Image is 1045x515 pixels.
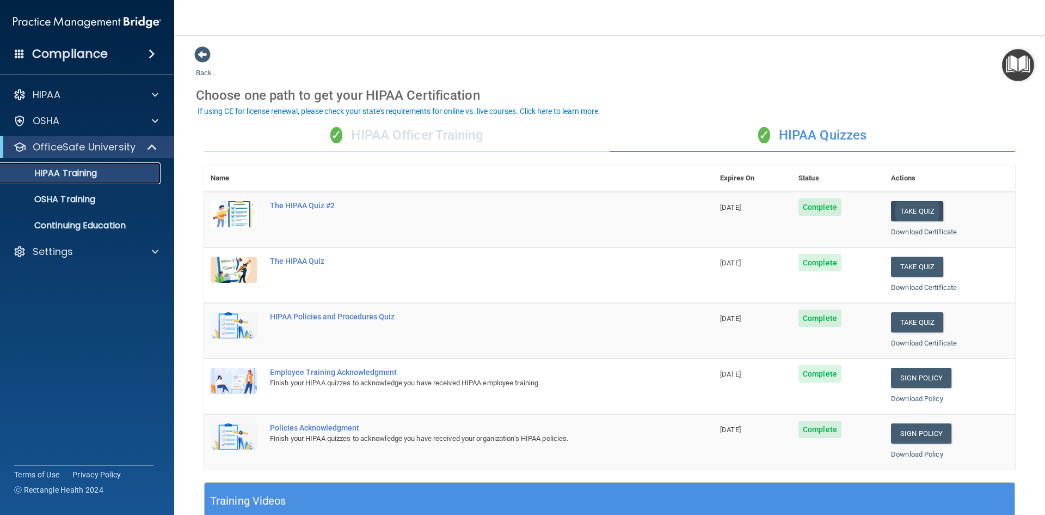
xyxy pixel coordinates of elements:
[891,228,957,236] a: Download Certificate
[33,245,73,258] p: Settings
[7,194,95,205] p: OSHA Training
[884,165,1015,192] th: Actions
[33,141,136,154] p: OfficeSafe University
[891,283,957,292] a: Download Certificate
[196,80,1023,111] div: Choose one path to get your HIPAA Certification
[1002,49,1034,81] button: Open Resource Center
[891,395,943,403] a: Download Policy
[210,492,286,511] h5: Training Videos
[798,310,841,327] span: Complete
[14,484,103,495] span: Ⓒ Rectangle Health 2024
[33,114,60,128] p: OSHA
[798,254,841,271] span: Complete
[14,469,59,480] a: Terms of Use
[32,46,108,62] h4: Compliance
[7,220,156,231] p: Continuing Education
[720,426,741,434] span: [DATE]
[270,432,659,445] div: Finish your HIPAA quizzes to acknowledge you have received your organization’s HIPAA policies.
[198,107,600,115] div: If using CE for license renewal, please check your state's requirements for online vs. live cours...
[714,165,792,192] th: Expires On
[720,203,741,211] span: [DATE]
[7,168,97,179] p: HIPAA Training
[891,368,951,388] a: Sign Policy
[270,368,659,377] div: Employee Training Acknowledgment
[891,312,943,332] button: Take Quiz
[13,245,158,258] a: Settings
[13,114,158,128] a: OSHA
[798,421,841,438] span: Complete
[891,423,951,444] a: Sign Policy
[204,119,610,152] div: HIPAA Officer Training
[798,365,841,383] span: Complete
[720,370,741,378] span: [DATE]
[33,88,60,101] p: HIPAA
[720,314,741,323] span: [DATE]
[891,257,943,277] button: Take Quiz
[270,257,659,265] div: The HIPAA Quiz
[270,201,659,210] div: The HIPAA Quiz #2
[720,259,741,267] span: [DATE]
[330,127,342,143] span: ✓
[270,377,659,390] div: Finish your HIPAA quizzes to acknowledge you have received HIPAA employee training.
[891,201,943,221] button: Take Quiz
[891,339,957,347] a: Download Certificate
[13,11,161,33] img: PMB logo
[792,165,884,192] th: Status
[204,165,263,192] th: Name
[610,119,1015,152] div: HIPAA Quizzes
[72,469,121,480] a: Privacy Policy
[13,88,158,101] a: HIPAA
[13,141,158,154] a: OfficeSafe University
[270,312,659,321] div: HIPAA Policies and Procedures Quiz
[758,127,770,143] span: ✓
[798,198,841,216] span: Complete
[196,106,602,117] button: If using CE for license renewal, please check your state's requirements for online vs. live cours...
[196,56,212,77] a: Back
[270,423,659,432] div: Policies Acknowledgment
[891,450,943,458] a: Download Policy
